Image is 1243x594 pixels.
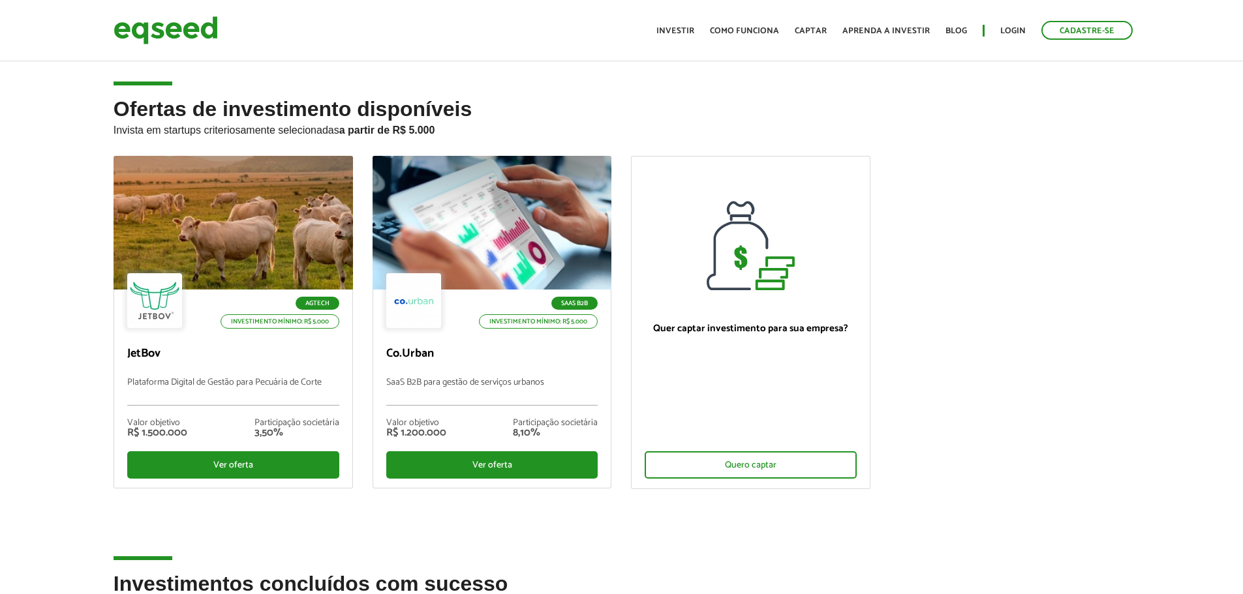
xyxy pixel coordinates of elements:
[386,378,598,406] p: SaaS B2B para gestão de serviços urbanos
[127,378,339,406] p: Plataforma Digital de Gestão para Pecuária de Corte
[114,121,1130,136] p: Invista em startups criteriosamente selecionadas
[114,13,218,48] img: EqSeed
[479,314,598,329] p: Investimento mínimo: R$ 5.000
[373,156,612,488] a: SaaS B2B Investimento mínimo: R$ 5.000 Co.Urban SaaS B2B para gestão de serviços urbanos Valor ob...
[339,125,435,136] strong: a partir de R$ 5.000
[795,27,827,35] a: Captar
[710,27,779,35] a: Como funciona
[513,428,598,438] div: 8,10%
[114,156,353,488] a: Agtech Investimento mínimo: R$ 5.000 JetBov Plataforma Digital de Gestão para Pecuária de Corte V...
[386,419,446,428] div: Valor objetivo
[221,314,339,329] p: Investimento mínimo: R$ 5.000
[842,27,930,35] a: Aprenda a investir
[127,428,187,438] div: R$ 1.500.000
[127,419,187,428] div: Valor objetivo
[296,297,339,310] p: Agtech
[945,27,967,35] a: Blog
[254,419,339,428] div: Participação societária
[254,428,339,438] div: 3,50%
[631,156,870,489] a: Quer captar investimento para sua empresa? Quero captar
[114,98,1130,156] h2: Ofertas de investimento disponíveis
[656,27,694,35] a: Investir
[386,428,446,438] div: R$ 1.200.000
[386,451,598,479] div: Ver oferta
[513,419,598,428] div: Participação societária
[551,297,598,310] p: SaaS B2B
[645,323,857,334] p: Quer captar investimento para sua empresa?
[127,347,339,361] p: JetBov
[1000,27,1026,35] a: Login
[1041,21,1133,40] a: Cadastre-se
[645,451,857,479] div: Quero captar
[127,451,339,479] div: Ver oferta
[386,347,598,361] p: Co.Urban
